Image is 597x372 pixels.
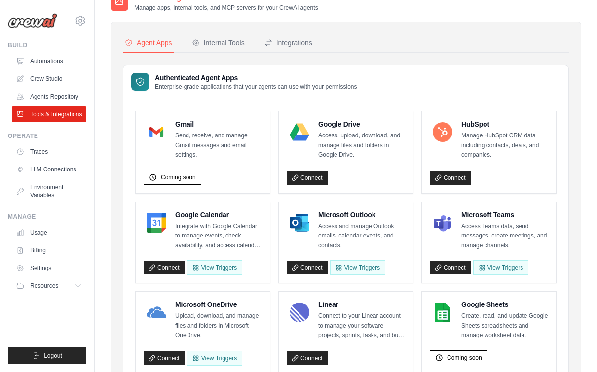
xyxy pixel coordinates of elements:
[155,83,357,91] p: Enterprise-grade applications that your agents can use with your permissions
[461,222,548,251] p: Access Teams data, send messages, create meetings, and manage channels.
[430,261,471,274] a: Connect
[175,311,262,340] p: Upload, download, and manage files and folders in Microsoft OneDrive.
[430,171,471,185] a: Connect
[287,261,328,274] a: Connect
[144,261,185,274] a: Connect
[318,210,405,220] h4: Microsoft Outlook
[190,34,247,53] button: Internal Tools
[187,351,242,366] : View Triggers
[461,131,548,160] p: Manage HubSpot CRM data including contacts, deals, and companies.
[175,222,262,251] p: Integrate with Google Calendar to manage events, check availability, and access calendar data.
[433,303,452,322] img: Google Sheets Logo
[44,352,62,360] span: Logout
[123,34,174,53] button: Agent Apps
[290,122,309,142] img: Google Drive Logo
[12,179,86,203] a: Environment Variables
[461,311,548,340] p: Create, read, and update Google Sheets spreadsheets and manage worksheet data.
[12,162,86,177] a: LLM Connections
[144,351,185,365] a: Connect
[175,300,262,309] h4: Microsoft OneDrive
[12,53,86,69] a: Automations
[318,300,405,309] h4: Linear
[192,38,245,48] div: Internal Tools
[175,210,262,220] h4: Google Calendar
[318,119,405,129] h4: Google Drive
[318,222,405,251] p: Access and manage Outlook emails, calendar events, and contacts.
[318,311,405,340] p: Connect to your Linear account to manage your software projects, sprints, tasks, and bug tracking...
[318,131,405,160] p: Access, upload, download, and manage files and folders in Google Drive.
[125,38,172,48] div: Agent Apps
[12,106,86,122] a: Tools & Integrations
[8,213,86,221] div: Manage
[473,260,528,275] : View Triggers
[461,210,548,220] h4: Microsoft Teams
[175,119,262,129] h4: Gmail
[8,41,86,49] div: Build
[147,213,166,233] img: Google Calendar Logo
[8,13,57,28] img: Logo
[147,122,166,142] img: Gmail Logo
[12,225,86,240] a: Usage
[12,71,86,87] a: Crew Studio
[12,278,86,294] button: Resources
[147,303,166,322] img: Microsoft OneDrive Logo
[8,132,86,140] div: Operate
[433,122,452,142] img: HubSpot Logo
[287,171,328,185] a: Connect
[262,34,314,53] button: Integrations
[330,260,385,275] : View Triggers
[175,131,262,160] p: Send, receive, and manage Gmail messages and email settings.
[12,89,86,104] a: Agents Repository
[30,282,58,290] span: Resources
[12,260,86,276] a: Settings
[290,213,309,233] img: Microsoft Outlook Logo
[12,242,86,258] a: Billing
[447,354,482,362] span: Coming soon
[12,144,86,160] a: Traces
[461,119,548,129] h4: HubSpot
[264,38,312,48] div: Integrations
[161,173,196,181] span: Coming soon
[8,347,86,364] button: Logout
[287,351,328,365] a: Connect
[187,260,242,275] button: View Triggers
[461,300,548,309] h4: Google Sheets
[433,213,452,233] img: Microsoft Teams Logo
[290,303,309,322] img: Linear Logo
[155,73,357,83] h3: Authenticated Agent Apps
[134,4,318,12] p: Manage apps, internal tools, and MCP servers for your CrewAI agents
